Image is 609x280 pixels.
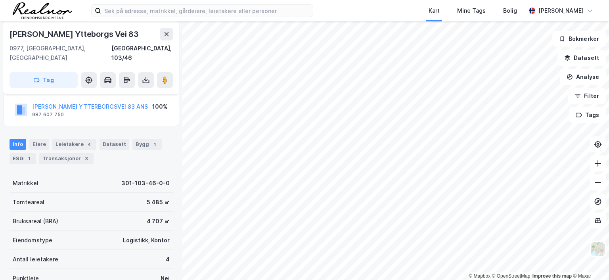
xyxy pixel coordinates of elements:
[39,153,94,164] div: Transaksjoner
[152,102,168,111] div: 100%
[151,140,159,148] div: 1
[147,217,170,226] div: 4 707 ㎡
[13,178,38,188] div: Matrikkel
[123,236,170,245] div: Logistikk, Kontor
[557,50,606,66] button: Datasett
[111,44,173,63] div: [GEOGRAPHIC_DATA], 103/46
[101,5,313,17] input: Søk på adresse, matrikkel, gårdeiere, leietakere eller personer
[13,255,58,264] div: Antall leietakere
[552,31,606,47] button: Bokmerker
[52,139,96,150] div: Leietakere
[568,88,606,104] button: Filter
[25,155,33,163] div: 1
[10,44,111,63] div: 0977, [GEOGRAPHIC_DATA], [GEOGRAPHIC_DATA]
[10,139,26,150] div: Info
[82,155,90,163] div: 3
[13,217,58,226] div: Bruksareal (BRA)
[13,236,52,245] div: Eiendomstype
[32,111,64,118] div: 987 607 750
[590,242,605,257] img: Z
[166,255,170,264] div: 4
[503,6,517,15] div: Bolig
[457,6,486,15] div: Mine Tags
[560,69,606,85] button: Analyse
[10,72,78,88] button: Tag
[13,2,72,19] img: realnor-logo.934646d98de889bb5806.png
[569,242,609,280] div: Kontrollprogram for chat
[569,242,609,280] iframe: Chat Widget
[85,140,93,148] div: 4
[29,139,49,150] div: Eiere
[532,273,572,279] a: Improve this map
[121,178,170,188] div: 301-103-46-0-0
[10,153,36,164] div: ESG
[492,273,530,279] a: OpenStreetMap
[132,139,162,150] div: Bygg
[13,198,44,207] div: Tomteareal
[147,198,170,207] div: 5 485 ㎡
[469,273,490,279] a: Mapbox
[569,107,606,123] button: Tags
[429,6,440,15] div: Kart
[100,139,129,150] div: Datasett
[538,6,584,15] div: [PERSON_NAME]
[10,28,140,40] div: [PERSON_NAME] Ytteborgs Vei 83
